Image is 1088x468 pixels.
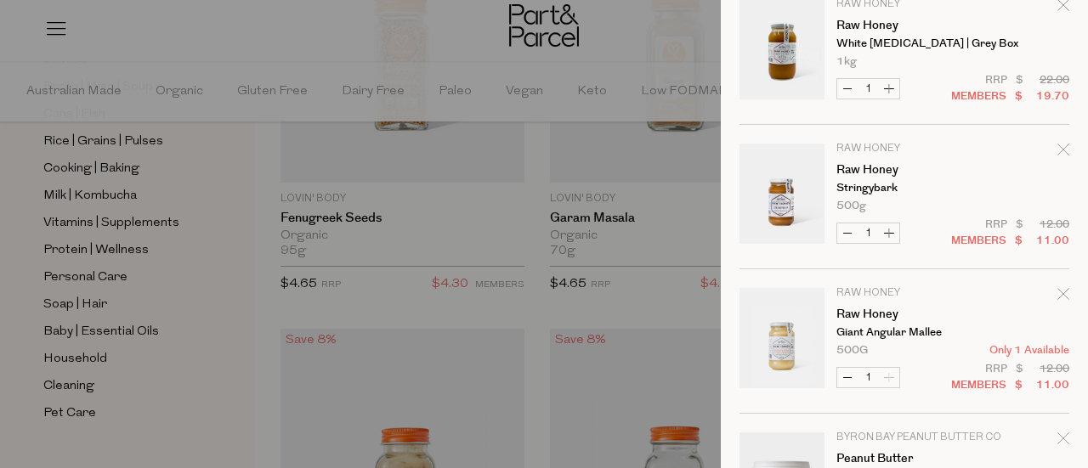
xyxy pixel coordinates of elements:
[1057,285,1069,308] div: Remove Raw Honey
[836,38,968,49] p: White [MEDICAL_DATA] | Grey Box
[836,432,968,443] p: Byron Bay Peanut Butter Co
[836,144,968,154] p: Raw Honey
[836,308,968,320] a: Raw Honey
[836,288,968,298] p: Raw Honey
[836,327,968,338] p: Giant Angular Mallee
[836,164,968,176] a: Raw Honey
[836,20,968,31] a: Raw Honey
[1057,430,1069,453] div: Remove Peanut Butter
[858,79,879,99] input: QTY Raw Honey
[989,345,1069,356] span: Only 1 Available
[836,183,968,194] p: Stringybark
[836,56,857,67] span: 1kg
[836,453,968,465] a: Peanut Butter
[858,223,879,243] input: QTY Raw Honey
[858,368,879,387] input: QTY Raw Honey
[836,345,868,356] span: 500G
[836,200,866,211] span: 500g
[1057,141,1069,164] div: Remove Raw Honey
